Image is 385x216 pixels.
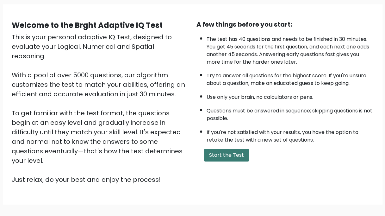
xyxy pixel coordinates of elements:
li: Try to answer all questions for the highest score. If you're unsure about a question, make an edu... [207,69,374,87]
li: If you're not satisfied with your results, you have the option to retake the test with a new set ... [207,125,374,144]
b: Welcome to the Brght Adaptive IQ Test [12,20,163,30]
div: This is your personal adaptive IQ Test, designed to evaluate your Logical, Numerical and Spatial ... [12,32,189,184]
div: A few things before you start: [196,20,374,29]
li: Questions must be answered in sequence; skipping questions is not possible. [207,104,374,122]
li: The test has 40 questions and needs to be finished in 30 minutes. You get 45 seconds for the firs... [207,32,374,66]
button: Start the Test [204,149,249,162]
li: Use only your brain, no calculators or pens. [207,90,374,101]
